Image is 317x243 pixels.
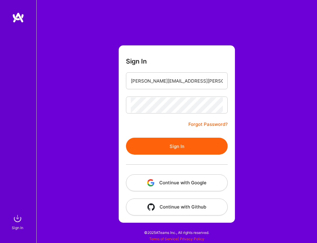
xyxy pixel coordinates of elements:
[149,237,178,241] a: Terms of Service
[12,212,24,225] img: sign in
[126,174,228,191] button: Continue with Google
[188,121,228,128] a: Forgot Password?
[147,203,155,211] img: icon
[131,73,223,89] input: Email...
[126,138,228,155] button: Sign In
[147,179,154,186] img: icon
[13,212,24,231] a: sign inSign In
[12,12,24,23] img: logo
[36,225,317,240] div: © 2025 ATeams Inc., All rights reserved.
[12,225,23,231] div: Sign In
[126,57,147,65] h3: Sign In
[149,237,204,241] span: |
[180,237,204,241] a: Privacy Policy
[126,199,228,215] button: Continue with Github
